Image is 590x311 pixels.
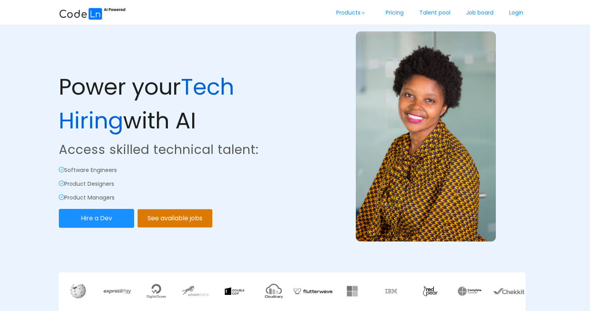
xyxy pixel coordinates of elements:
[361,11,366,15] i: icon: down
[346,285,358,297] img: fq4AAAAAAAAAAA=
[293,280,333,302] img: flutter.513ce320.webp
[59,70,293,138] p: Power your with AI
[264,282,284,301] img: cloud.8900efb9.webp
[147,282,166,301] img: digitalocean.9711bae0.webp
[421,285,440,298] img: 3JiQAAAAAABZABt8ruoJIq32+N62SQO0hFKGtpKBtqUKlH8dAofS56CJ7FppICrj1pHkAOPKAAA=
[59,140,293,159] p: Access skilled technical talent:
[59,209,134,228] button: Hire a Dev
[182,278,209,305] img: union.a1ab9f8d.webp
[356,31,496,241] img: example
[59,194,293,202] p: Product Managers
[59,167,64,172] i: icon: check-circle
[59,181,64,186] i: icon: check-circle
[59,166,293,174] p: Software Engineers
[70,284,86,298] img: wikipedia.924a3bd0.webp
[59,194,64,200] i: icon: check-circle
[493,288,524,295] img: chekkit.0bccf985.webp
[137,209,213,228] button: See available jobs
[59,7,126,20] img: ai.87e98a1d.svg
[385,289,397,294] img: ibm.f019ecc1.webp
[104,289,131,294] img: express.25241924.webp
[458,287,481,296] img: xNYAAAAAA=
[59,180,293,188] p: Product Designers
[225,287,244,295] img: gdp.f5de0a9d.webp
